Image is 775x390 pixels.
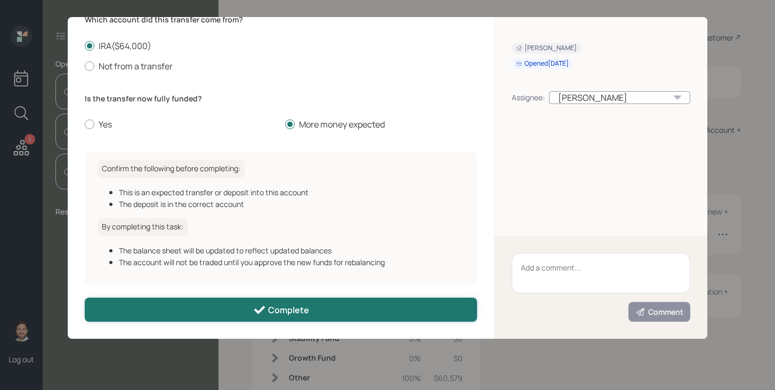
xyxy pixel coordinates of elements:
[85,14,477,25] label: Which account did this transfer come from?
[85,40,477,52] label: IRA ( $64,000 )
[512,92,545,103] div: Assignee:
[549,91,690,104] div: [PERSON_NAME]
[516,59,569,68] div: Opened [DATE]
[119,257,464,268] div: The account will not be traded until you approve the new funds for rebalancing
[98,218,188,236] h6: By completing this task:
[85,118,277,130] label: Yes
[98,160,245,178] h6: Confirm the following before completing:
[253,304,309,316] div: Complete
[516,44,577,53] div: [PERSON_NAME]
[85,93,477,104] label: Is the transfer now fully funded?
[85,60,477,72] label: Not from a transfer
[635,307,683,317] div: Comment
[119,198,464,210] div: The deposit is in the correct account
[85,298,477,322] button: Complete
[285,118,477,130] label: More money expected
[119,187,464,198] div: This is an expected transfer or deposit into this account
[119,245,464,256] div: The balance sheet will be updated to reflect updated balances
[628,302,690,322] button: Comment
